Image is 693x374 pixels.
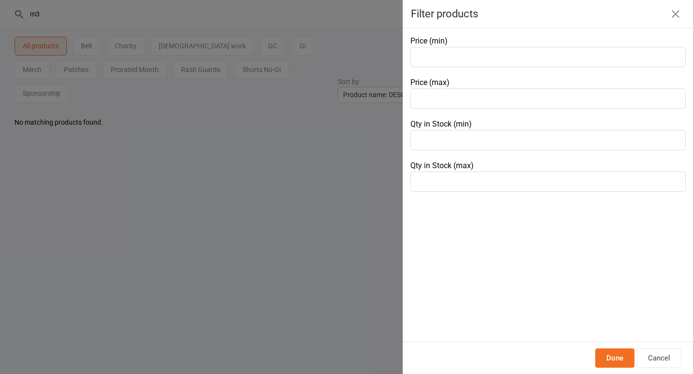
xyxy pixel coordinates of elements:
[411,8,685,20] div: Filter products
[410,119,472,129] label: Qty in Stock (min)
[410,161,474,170] label: Qty in Stock (max)
[410,78,450,87] label: Price (max)
[410,36,448,45] label: Price (min)
[595,348,634,368] button: Done
[637,348,681,368] button: Cancel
